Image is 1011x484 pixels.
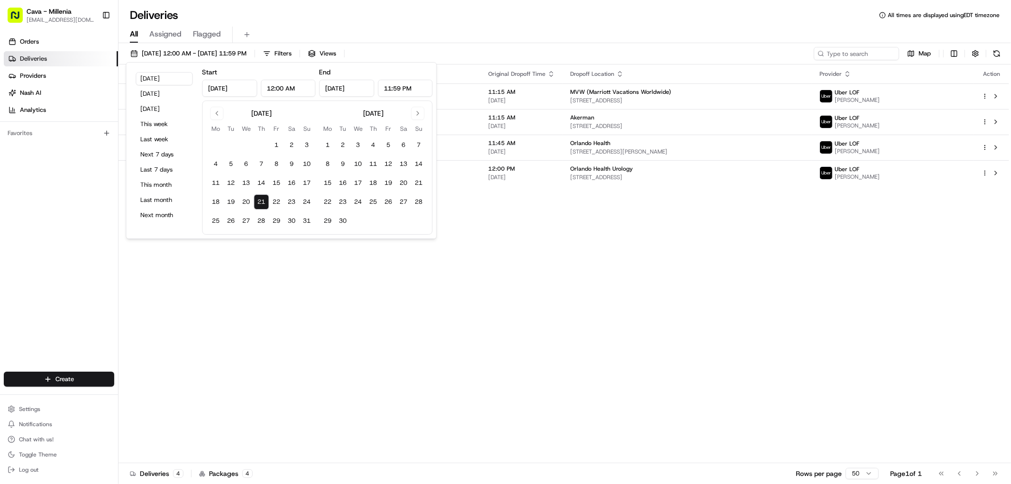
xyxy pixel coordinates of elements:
button: Cava - Millenia [27,7,72,16]
button: Refresh [990,47,1003,60]
span: [DATE] [488,174,555,181]
div: 📗 [9,213,17,220]
button: Map [903,47,935,60]
span: Orders [20,37,39,46]
span: [DATE] 12:00 AM - [DATE] 11:59 PM [142,49,246,58]
button: Next 7 days [136,148,193,161]
button: Log out [4,463,114,476]
span: Map [919,49,931,58]
button: 26 [224,213,239,228]
button: [DATE] [136,87,193,100]
button: 6 [239,156,254,172]
th: Tuesday [224,124,239,134]
button: 26 [381,194,396,210]
img: uber-new-logo.jpeg [820,116,832,128]
span: API Documentation [90,212,152,221]
button: Last month [136,193,193,207]
span: Uber LOF [835,140,859,147]
button: 14 [254,175,269,191]
label: End [319,68,331,76]
button: 7 [254,156,269,172]
span: • [103,147,106,155]
button: [DATE] [136,72,193,85]
p: Welcome 👋 [9,38,173,53]
span: Akerman [570,114,594,121]
span: Chat with us! [19,436,54,443]
span: Providers [20,72,46,80]
span: [DATE] [84,173,103,180]
button: Toggle Theme [4,448,114,461]
button: 10 [351,156,366,172]
span: All [130,28,138,40]
button: 22 [320,194,336,210]
span: Dropoff Location [570,70,614,78]
span: • [79,173,82,180]
button: 22 [269,194,284,210]
div: Favorites [4,126,114,141]
th: Wednesday [239,124,254,134]
div: Action [982,70,1002,78]
button: 18 [366,175,381,191]
button: Create [4,372,114,387]
span: [DATE] [488,97,555,104]
button: 19 [381,175,396,191]
div: [DATE] [251,109,272,118]
span: [DATE] [108,147,128,155]
th: Tuesday [336,124,351,134]
img: uber-new-logo.jpeg [820,90,832,102]
button: 25 [209,213,224,228]
th: Wednesday [351,124,366,134]
span: 11:45 AM [488,139,555,147]
label: Start [202,68,218,76]
button: 15 [320,175,336,191]
button: 28 [254,213,269,228]
span: Uber LOF [835,165,859,173]
button: 21 [411,175,427,191]
span: Original Dropoff Time [488,70,546,78]
th: Monday [320,124,336,134]
img: Nash [9,9,28,28]
button: 20 [396,175,411,191]
span: Orlando Health Urology [570,165,633,173]
th: Friday [269,124,284,134]
div: Packages [199,469,253,478]
button: 30 [336,213,351,228]
button: 7 [411,137,427,153]
input: Date [319,80,374,97]
span: 11:15 AM [488,114,555,121]
span: Settings [19,405,40,413]
button: 29 [269,213,284,228]
button: 30 [284,213,300,228]
button: 11 [209,175,224,191]
button: 17 [351,175,366,191]
button: Go to previous month [210,107,224,120]
img: Brigitte Vinadas [9,164,25,179]
button: 3 [300,137,315,153]
img: 1736555255976-a54dd68f-1ca7-489b-9aae-adbdc363a1c4 [19,147,27,155]
button: 6 [396,137,411,153]
div: 4 [242,469,253,478]
button: 10 [300,156,315,172]
a: Nash AI [4,85,118,100]
span: Log out [19,466,38,474]
button: Cava - Millenia[EMAIL_ADDRESS][DOMAIN_NAME] [4,4,98,27]
button: 25 [366,194,381,210]
button: 12 [381,156,396,172]
button: 28 [411,194,427,210]
th: Thursday [366,124,381,134]
button: Views [304,47,340,60]
button: This month [136,178,193,192]
span: All times are displayed using EDT timezone [888,11,1000,19]
button: 2 [284,137,300,153]
button: 9 [284,156,300,172]
th: Sunday [411,124,427,134]
button: 4 [366,137,381,153]
a: Deliveries [4,51,118,66]
span: [STREET_ADDRESS][PERSON_NAME] [570,148,804,155]
button: 20 [239,194,254,210]
button: [EMAIL_ADDRESS][DOMAIN_NAME] [27,16,94,24]
button: [DATE] 12:00 AM - [DATE] 11:59 PM [126,47,251,60]
a: Orders [4,34,118,49]
a: 📗Knowledge Base [6,208,76,225]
